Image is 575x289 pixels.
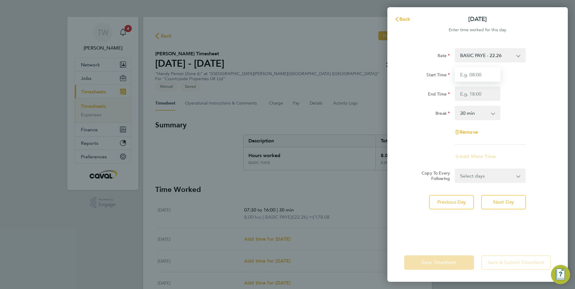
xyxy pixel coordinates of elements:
label: End Time [428,91,450,99]
label: Break [435,111,450,118]
input: E.g. 08:00 [455,67,500,82]
span: Remove [460,129,478,135]
span: Previous Day [437,199,466,205]
button: Engage Resource Center [551,265,570,284]
button: Remove [455,130,478,135]
p: [DATE] [468,15,487,23]
button: Previous Day [429,195,474,209]
div: Enter time worked for this day. [387,26,568,34]
input: E.g. 18:00 [455,87,500,101]
label: Start Time [426,72,450,79]
span: Next Day [493,199,514,205]
label: Rate [438,53,450,60]
button: Back [389,13,417,25]
button: Next Day [481,195,526,209]
span: Back [399,16,410,22]
label: Copy To Every Following [417,170,450,181]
